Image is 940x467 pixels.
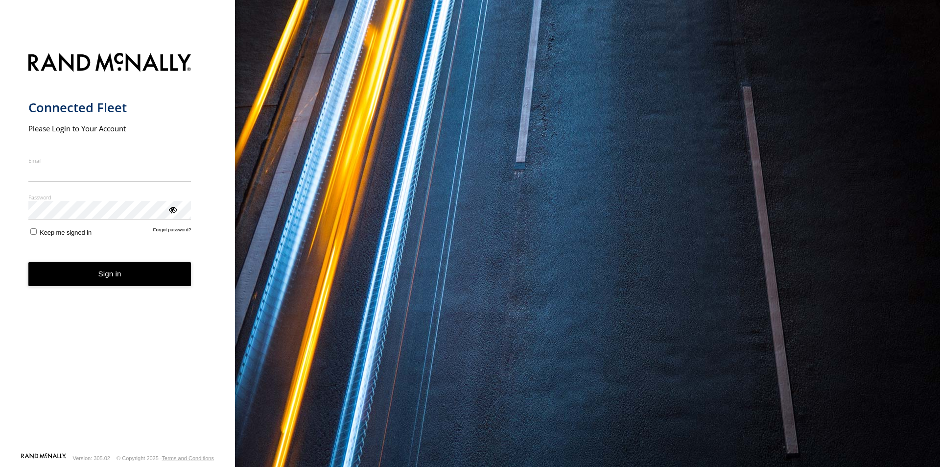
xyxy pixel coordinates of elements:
[162,455,214,461] a: Terms and Conditions
[73,455,110,461] div: Version: 305.02
[28,157,191,164] label: Email
[117,455,214,461] div: © Copyright 2025 -
[167,204,177,214] div: ViewPassword
[21,453,66,463] a: Visit our Website
[30,228,37,235] input: Keep me signed in
[28,123,191,133] h2: Please Login to Your Account
[28,194,191,201] label: Password
[28,262,191,286] button: Sign in
[153,227,191,236] a: Forgot password?
[40,229,92,236] span: Keep me signed in
[28,47,207,452] form: main
[28,99,191,116] h1: Connected Fleet
[28,51,191,76] img: Rand McNally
